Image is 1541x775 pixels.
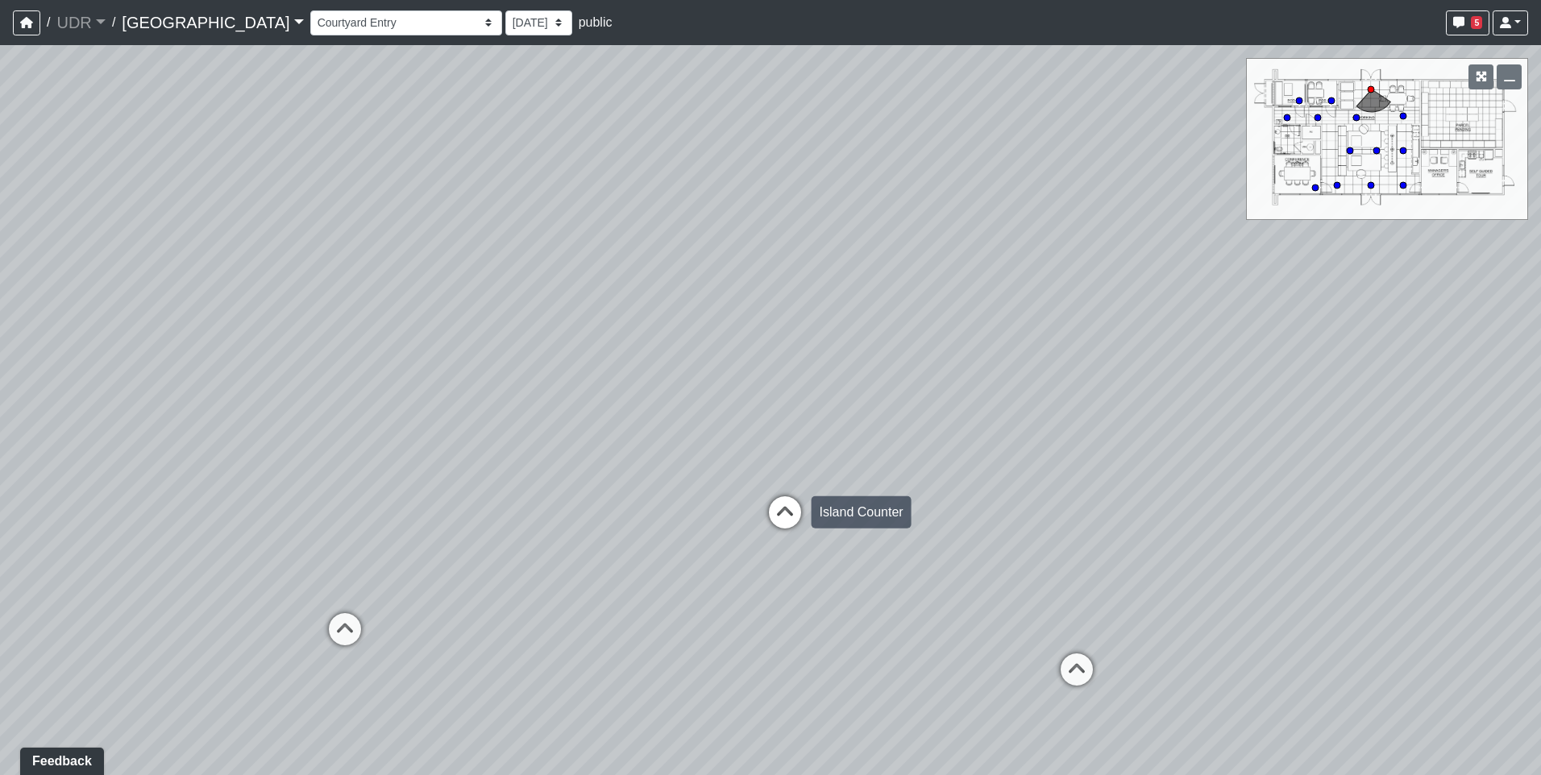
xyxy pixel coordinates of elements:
a: UDR [56,6,105,39]
button: 5 [1446,10,1489,35]
span: public [579,15,613,29]
span: / [40,6,56,39]
div: Island Counter [812,496,912,528]
span: 5 [1471,16,1482,29]
a: [GEOGRAPHIC_DATA] [122,6,303,39]
span: / [106,6,122,39]
iframe: Ybug feedback widget [12,743,107,775]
